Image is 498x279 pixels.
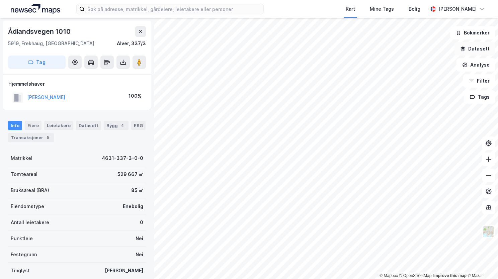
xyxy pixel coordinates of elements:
div: [PERSON_NAME] [105,267,143,275]
div: Eiendomstype [11,202,44,210]
div: Info [8,121,22,130]
img: Z [482,225,495,238]
div: Bolig [409,5,420,13]
div: Nei [136,251,143,259]
div: Mine Tags [370,5,394,13]
a: Mapbox [380,273,398,278]
div: Kart [346,5,355,13]
div: Tinglyst [11,267,30,275]
div: 5 [45,134,51,141]
div: Eiere [25,121,41,130]
button: Filter [463,74,495,88]
div: 4631-337-3-0-0 [102,154,143,162]
div: Bruksareal (BRA) [11,186,49,194]
div: Nei [136,235,143,243]
iframe: Chat Widget [465,247,498,279]
div: Antall leietakere [11,218,49,226]
div: 0 [140,218,143,226]
div: Transaksjoner [8,133,54,142]
div: Festegrunn [11,251,37,259]
button: Bokmerker [450,26,495,39]
div: [PERSON_NAME] [438,5,477,13]
div: 529 667 ㎡ [117,170,143,178]
div: Leietakere [44,121,73,130]
div: ESG [131,121,146,130]
div: 4 [119,122,126,129]
div: 85 ㎡ [131,186,143,194]
div: Alver, 337/3 [117,39,146,48]
div: Matrikkel [11,154,32,162]
input: Søk på adresse, matrikkel, gårdeiere, leietakere eller personer [85,4,263,14]
img: logo.a4113a55bc3d86da70a041830d287a7e.svg [11,4,60,14]
div: 100% [129,92,142,100]
div: Tomteareal [11,170,37,178]
a: OpenStreetMap [399,273,432,278]
button: Tag [8,56,66,69]
div: Bygg [104,121,129,130]
div: Hjemmelshaver [8,80,146,88]
div: Datasett [76,121,101,130]
button: Datasett [454,42,495,56]
div: Ådlandsvegen 1010 [8,26,72,37]
div: Enebolig [123,202,143,210]
button: Analyse [456,58,495,72]
div: 5919, Frekhaug, [GEOGRAPHIC_DATA] [8,39,94,48]
a: Improve this map [433,273,467,278]
div: Punktleie [11,235,33,243]
button: Tags [464,90,495,104]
